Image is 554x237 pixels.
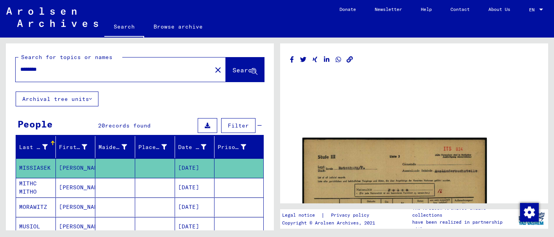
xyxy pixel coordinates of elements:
img: yv_logo.png [517,209,546,228]
span: records found [105,122,151,129]
button: Search [226,57,264,82]
mat-cell: [DATE] [175,178,215,197]
button: Archival tree units [16,92,98,106]
div: First Name [59,141,97,153]
mat-header-cell: Last Name [16,136,56,158]
mat-header-cell: Date of Birth [175,136,215,158]
div: Maiden Name [98,143,127,151]
button: Filter [221,118,256,133]
span: EN [529,7,538,13]
div: Last Name [19,141,57,153]
mat-header-cell: Prisoner # [214,136,263,158]
div: Date of Birth [178,141,216,153]
p: Copyright © Arolsen Archives, 2021 [282,219,379,226]
div: Prisoner # [218,141,256,153]
mat-cell: MITHC MITHO [16,178,56,197]
img: Change consent [520,203,539,222]
img: Arolsen_neg.svg [6,7,98,27]
a: Legal notice [282,211,321,219]
p: have been realized in partnership with [412,219,515,233]
mat-icon: close [213,65,223,75]
button: Clear [210,62,226,77]
button: Share on Facebook [288,55,296,65]
div: Date of Birth [178,143,207,151]
button: Share on Xing [311,55,319,65]
mat-label: Search for topics or names [21,54,113,61]
span: Search [232,66,256,74]
button: Share on Twitter [299,55,307,65]
mat-header-cell: Maiden Name [95,136,135,158]
mat-cell: [DATE] [175,197,215,217]
p: The Arolsen Archives online collections [412,205,515,219]
a: Browse archive [144,17,212,36]
button: Copy link [346,55,354,65]
mat-cell: [PERSON_NAME] [56,217,96,236]
mat-cell: [PERSON_NAME] [56,178,96,197]
mat-header-cell: Place of Birth [135,136,175,158]
span: 20 [98,122,105,129]
div: Prisoner # [218,143,246,151]
mat-header-cell: First Name [56,136,96,158]
mat-cell: MORAWITZ [16,197,56,217]
a: Privacy policy [325,211,379,219]
mat-cell: [PERSON_NAME] [56,158,96,178]
div: Place of Birth [138,141,177,153]
mat-cell: MUSIOL [16,217,56,236]
button: Share on LinkedIn [323,55,331,65]
div: Last Name [19,143,48,151]
mat-cell: [DATE] [175,158,215,178]
mat-cell: MISSIASEK [16,158,56,178]
div: First Name [59,143,88,151]
div: | [282,211,379,219]
div: Maiden Name [98,141,137,153]
mat-cell: [DATE] [175,217,215,236]
button: Share on WhatsApp [334,55,343,65]
div: People [18,117,53,131]
div: Place of Birth [138,143,167,151]
mat-cell: [PERSON_NAME] [56,197,96,217]
a: Search [104,17,144,38]
span: Filter [228,122,249,129]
